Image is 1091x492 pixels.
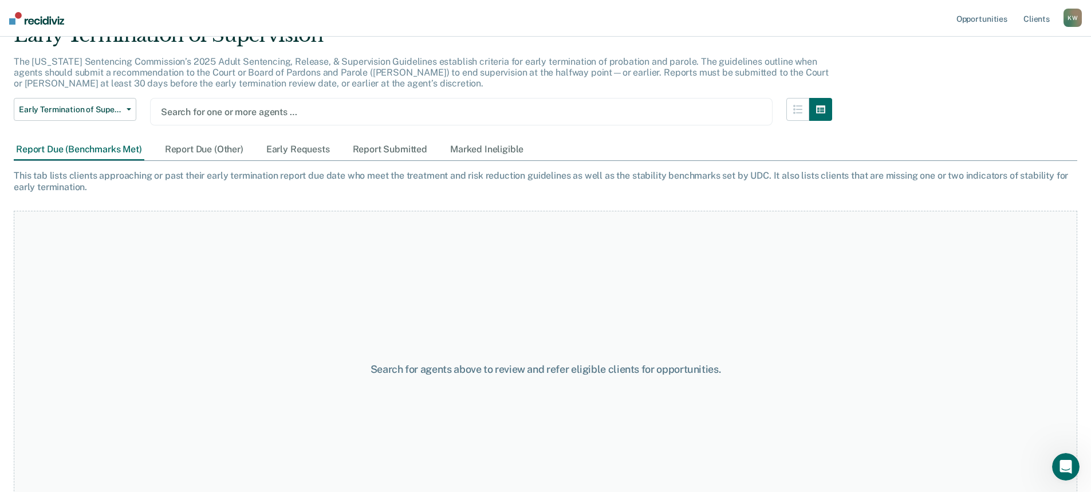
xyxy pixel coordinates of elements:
div: Report Due (Other) [163,139,246,160]
div: Report Due (Benchmarks Met) [14,139,144,160]
div: This tab lists clients approaching or past their early termination report due date who meet the t... [14,170,1077,192]
div: Marked Ineligible [448,139,526,160]
div: Report Submitted [350,139,430,160]
div: Search for agents above to review and refer eligible clients for opportunities. [280,363,812,376]
button: KW [1064,9,1082,27]
iframe: Intercom live chat [1052,453,1080,481]
p: The [US_STATE] Sentencing Commission’s 2025 Adult Sentencing, Release, & Supervision Guidelines e... [14,56,829,89]
div: K W [1064,9,1082,27]
img: Recidiviz [9,12,64,25]
span: Early Termination of Supervision [19,105,122,115]
div: Early Termination of Supervision [14,23,832,56]
button: Early Termination of Supervision [14,98,136,121]
div: Early Requests [264,139,332,160]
